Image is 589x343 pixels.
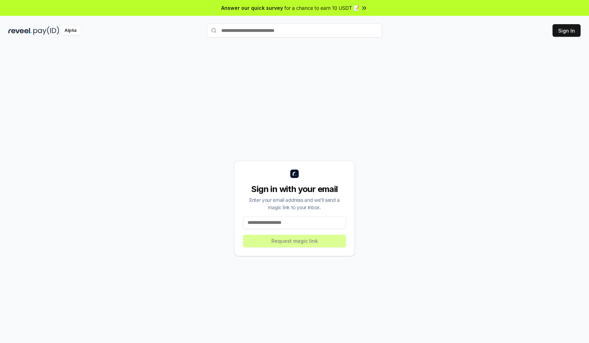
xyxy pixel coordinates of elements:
[221,4,283,12] span: Answer our quick survey
[553,24,581,37] button: Sign In
[284,4,359,12] span: for a chance to earn 10 USDT 📝
[243,196,346,211] div: Enter your email address and we’ll send a magic link to your inbox.
[290,170,299,178] img: logo_small
[33,26,59,35] img: pay_id
[243,184,346,195] div: Sign in with your email
[61,26,80,35] div: Alpha
[8,26,32,35] img: reveel_dark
